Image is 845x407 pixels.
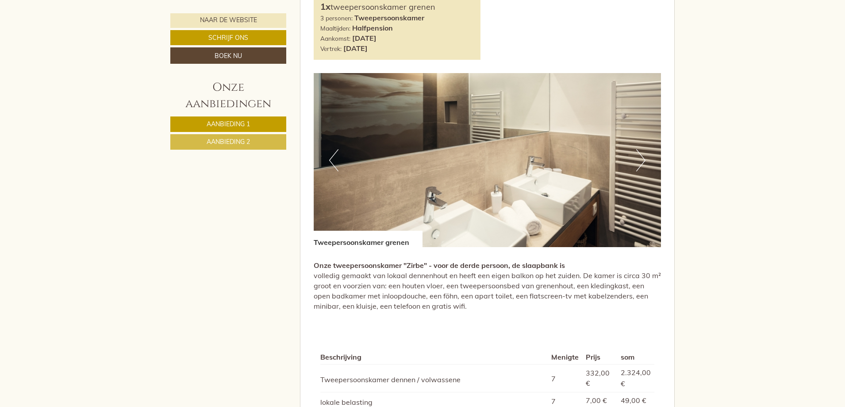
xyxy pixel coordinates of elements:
[586,396,607,405] font: 7,00 €
[320,375,461,384] font: Tweepersoonskamer dennen / volwassene
[170,13,286,28] a: Naar de website
[621,368,651,388] font: 2.324,00 €
[320,1,330,12] font: 1x
[320,35,350,42] font: Aankomst:
[320,14,353,22] font: 3 personen:
[320,353,361,361] font: Beschrijving
[320,398,373,407] font: lokale belasting
[329,149,338,171] button: Vorig
[314,238,409,247] font: Tweepersoonskamer grenen
[170,47,286,63] a: Boek nu
[208,34,248,42] font: Schrijf ons
[352,34,376,43] font: [DATE]
[314,261,565,270] font: Onze tweepersoonskamer "Zirbe" - voor de derde persoon, de slaapbank is
[320,24,350,32] font: Maaltijden:
[636,149,645,171] button: Volgende
[586,368,610,388] font: 332,00 €
[314,73,661,247] img: afbeelding
[330,2,435,12] font: tweepersoonskamer grenen
[215,52,242,60] font: Boek nu
[621,353,634,361] font: som
[207,120,250,128] font: Aanbieding 1
[314,271,661,310] font: volledig gemaakt van lokaal dennenhout en heeft een eigen balkon op het zuiden. De kamer is circa...
[586,353,600,361] font: Prijs
[200,16,257,24] font: Naar de website
[551,353,579,361] font: Menigte
[170,30,286,45] a: Schrijf ons
[343,44,368,53] font: [DATE]
[551,374,556,383] font: 7
[352,23,393,32] font: Halfpension
[207,138,250,146] font: Aanbieding 2
[320,45,342,52] font: Vertrek:
[185,80,271,112] font: Onze aanbiedingen
[354,13,424,22] font: Tweepersoonskamer
[621,396,646,405] font: 49,00 €
[551,397,556,406] font: 7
